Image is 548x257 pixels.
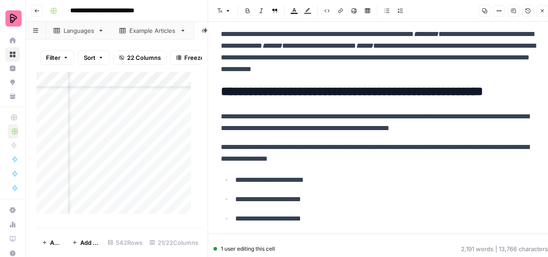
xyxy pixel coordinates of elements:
a: Home [5,33,20,48]
a: Learning Hub [5,232,20,246]
button: Filter [40,50,74,65]
button: 22 Columns [113,50,167,65]
div: Languages [64,26,94,35]
img: Preply Logo [5,10,22,27]
a: Spanish [194,22,251,40]
a: Languages [46,22,112,40]
div: 21/22 Columns [146,235,202,250]
span: Filter [46,53,60,62]
span: Add Row [50,238,61,247]
span: Freeze Columns [184,53,231,62]
button: Sort [78,50,110,65]
a: Settings [5,203,20,217]
button: Workspace: Preply [5,7,20,30]
a: Opportunities [5,75,20,90]
a: Example Articles [112,22,194,40]
button: Add Row [37,235,67,250]
div: 1 user editing this cell [214,245,275,253]
a: Insights [5,61,20,76]
div: Example Articles [129,26,176,35]
span: 22 Columns [127,53,161,62]
button: Add 10 Rows [67,235,104,250]
span: Sort [84,53,96,62]
a: Your Data [5,89,20,104]
div: 542 Rows [104,235,146,250]
span: Add 10 Rows [80,238,99,247]
a: Browse [5,47,20,62]
button: Freeze Columns [170,50,237,65]
a: Usage [5,217,20,232]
